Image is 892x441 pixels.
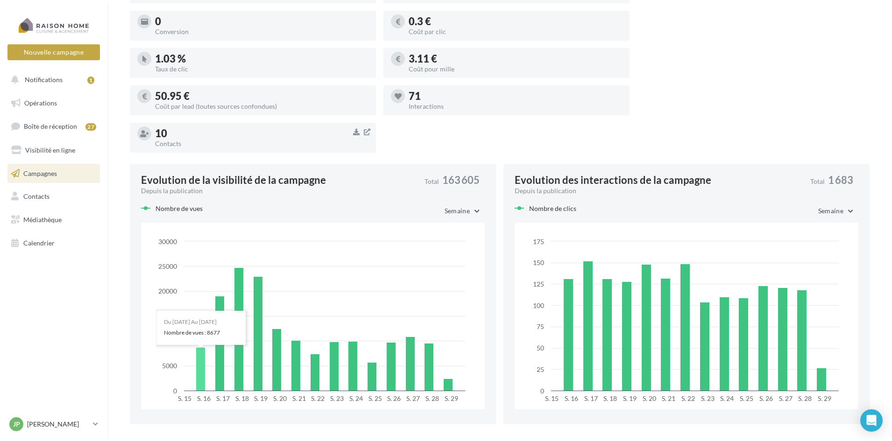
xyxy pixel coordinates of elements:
text: S. 27 [406,394,420,402]
text: S. 16 [565,394,578,402]
text: S. 29 [818,394,831,402]
text: S. 18 [235,394,249,402]
span: 1 683 [828,175,853,185]
span: Total [810,178,825,185]
div: Coût par lead (toutes sources confondues) [155,103,368,110]
text: S. 27 [779,394,793,402]
span: Opérations [24,99,57,107]
text: S. 28 [798,394,812,402]
div: Open Intercom Messenger [860,409,883,432]
text: S. 21 [662,394,675,402]
text: 75 [537,322,544,330]
span: Médiathèque [23,216,62,224]
div: Taux de clic [155,66,368,72]
text: S. 20 [643,394,656,402]
div: Contacts [155,140,368,147]
text: S. 29 [445,394,458,402]
span: 163 605 [442,175,480,185]
text: 30000 [158,238,177,245]
a: Médiathèque [6,210,102,230]
div: 0 [155,16,368,27]
text: 10000 [158,337,177,345]
text: S. 21 [292,394,306,402]
text: S. 19 [254,394,268,402]
div: Interactions [409,103,622,110]
div: Conversion [155,28,368,35]
span: Nombre de vues [156,204,203,212]
button: Notifications 1 [6,70,98,90]
span: Contacts [23,192,50,200]
span: Nombre de clics [529,204,576,212]
a: JP [PERSON_NAME] [7,415,100,433]
text: S. 17 [216,394,230,402]
text: S. 15 [545,394,559,402]
a: Campagnes [6,164,102,183]
div: 1.03 % [155,54,368,64]
text: 25000 [158,262,177,270]
text: S. 26 [387,394,401,402]
span: Total [425,178,439,185]
text: 125 [533,280,544,288]
text: S. 18 [603,394,617,402]
text: 100 [533,301,544,309]
text: 15000 [158,312,177,320]
text: S. 22 [311,394,325,402]
text: 150 [533,259,544,266]
text: S. 23 [701,394,715,402]
text: 25 [537,365,544,373]
a: Opérations [6,93,102,113]
div: Coût pour mille [409,66,622,72]
span: Visibilité en ligne [25,146,75,154]
text: S. 25 [740,394,753,402]
div: Evolution des interactions de la campagne [515,175,711,185]
text: S. 15 [178,394,191,402]
div: 71 [409,91,622,101]
span: Semaine [445,207,470,215]
text: 20000 [158,287,177,295]
a: Contacts [6,187,102,206]
text: 0 [173,387,177,395]
div: 10 [155,128,368,139]
div: 3.11 € [409,54,622,64]
text: S. 26 [759,394,773,402]
div: Evolution de la visibilité de la campagne [141,175,326,185]
text: 175 [533,238,544,245]
text: 0 [540,387,544,395]
div: Depuis la publication [141,186,417,196]
text: S. 25 [368,394,382,402]
text: S. 22 [681,394,695,402]
text: 50 [537,344,544,352]
div: 27 [85,123,96,131]
span: Calendrier [23,239,55,247]
div: Coût par clic [409,28,622,35]
span: Campagnes [23,169,57,177]
div: 1 [87,77,94,84]
a: Visibilité en ligne [6,140,102,160]
a: Boîte de réception27 [6,116,102,136]
a: Calendrier [6,233,102,253]
text: S. 23 [330,394,344,402]
text: S. 24 [720,394,734,402]
div: 0.3 € [409,16,622,27]
text: S. 19 [623,394,637,402]
text: 5000 [162,362,177,370]
div: 50.95 € [155,91,368,101]
div: Depuis la publication [515,186,803,196]
span: Semaine [818,207,843,215]
button: Nouvelle campagne [7,44,100,60]
span: Notifications [25,76,63,84]
text: S. 28 [425,394,439,402]
text: S. 16 [197,394,211,402]
p: [PERSON_NAME] [27,420,89,429]
text: S. 17 [584,394,598,402]
button: Semaine [437,203,485,219]
text: S. 20 [273,394,287,402]
span: JP [13,420,20,429]
button: Semaine [811,203,858,219]
span: Boîte de réception [24,122,77,130]
text: S. 24 [349,394,363,402]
